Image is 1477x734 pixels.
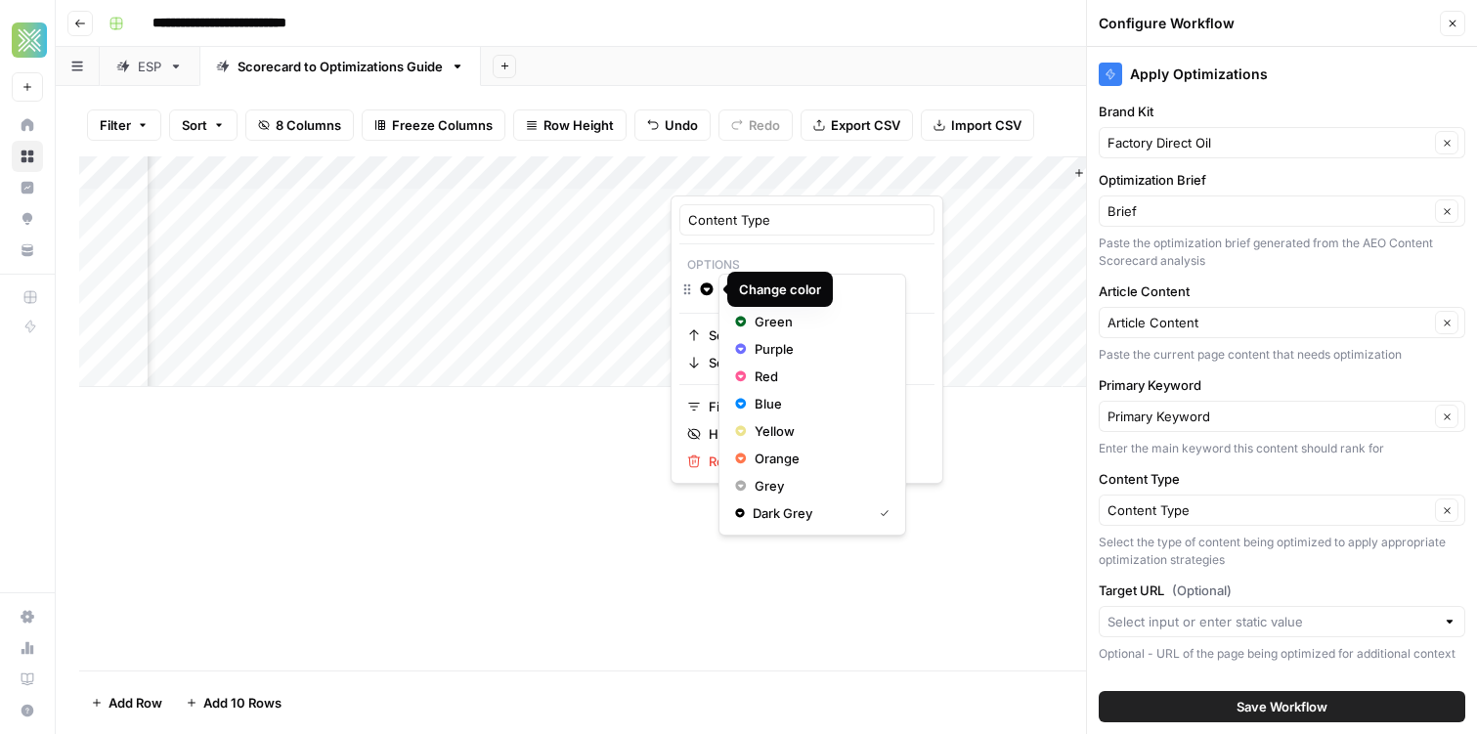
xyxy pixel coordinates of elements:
span: Blue [755,394,882,413]
span: Purple [755,339,882,359]
span: Orange [755,449,882,468]
span: Red [755,367,882,386]
span: Add Column [1091,164,1159,182]
span: Dark Grey [753,503,864,523]
span: Green [755,312,882,331]
span: Grey [755,476,882,496]
button: Add Column [1065,160,1167,186]
span: Yellow [755,421,882,441]
p: Select Color [727,282,897,308]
